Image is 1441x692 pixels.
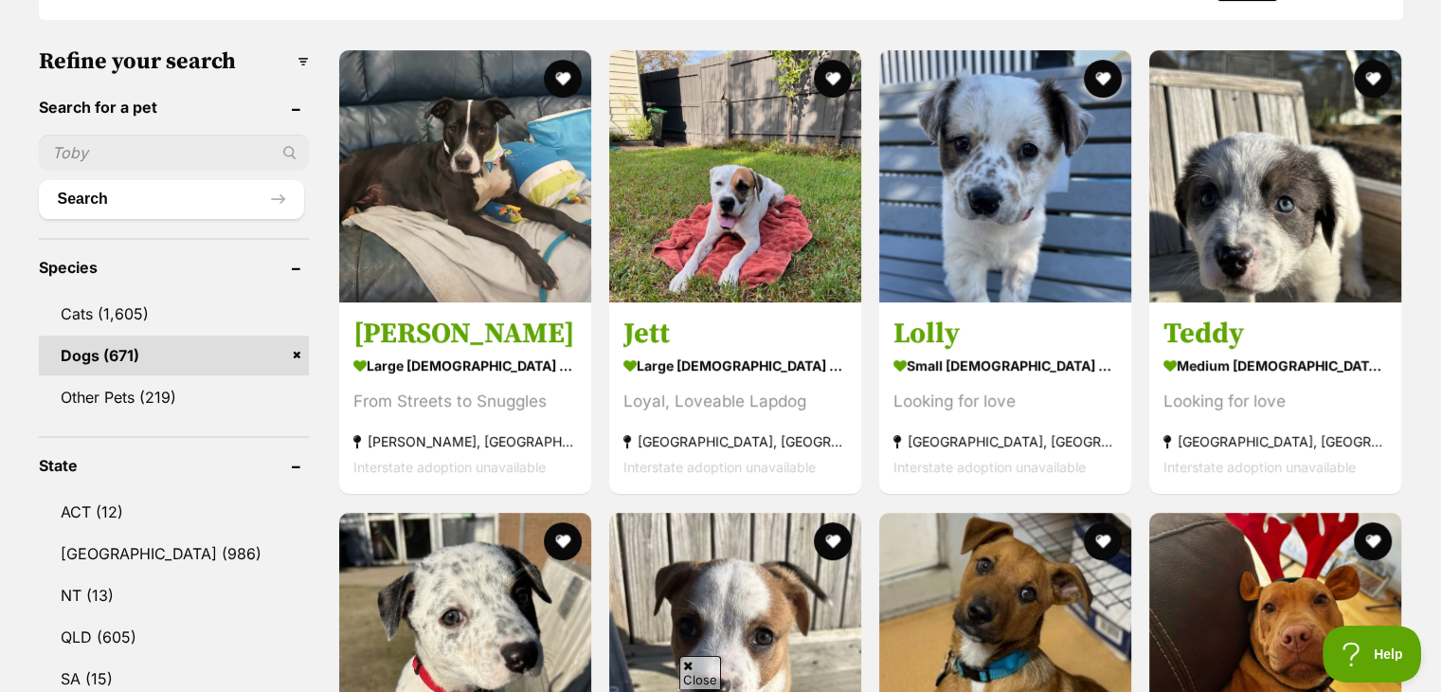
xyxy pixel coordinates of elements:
[39,99,309,116] header: Search for a pet
[1354,522,1392,560] button: favourite
[814,60,852,98] button: favourite
[893,460,1086,476] span: Interstate adoption unavailable
[544,522,582,560] button: favourite
[39,377,309,417] a: Other Pets (219)
[1149,50,1401,302] img: Teddy - American Staffordshire Terrier Dog
[623,460,816,476] span: Interstate adoption unavailable
[1354,60,1392,98] button: favourite
[353,460,546,476] span: Interstate adoption unavailable
[39,48,309,75] h3: Refine your search
[353,429,577,455] strong: [PERSON_NAME], [GEOGRAPHIC_DATA]
[893,317,1117,353] h3: Lolly
[1163,460,1356,476] span: Interstate adoption unavailable
[1163,429,1387,455] strong: [GEOGRAPHIC_DATA], [GEOGRAPHIC_DATA]
[39,617,309,657] a: QLD (605)
[623,390,847,415] div: Loyal, Loveable Lapdog
[339,302,591,495] a: [PERSON_NAME] large [DEMOGRAPHIC_DATA] Dog From Streets to Snuggles [PERSON_NAME], [GEOGRAPHIC_DA...
[353,317,577,353] h3: [PERSON_NAME]
[623,429,847,455] strong: [GEOGRAPHIC_DATA], [GEOGRAPHIC_DATA]
[39,135,309,171] input: Toby
[1163,317,1387,353] h3: Teddy
[1163,390,1387,415] div: Looking for love
[879,50,1131,302] img: Lolly - American Staffordshire Terrier Dog
[544,60,582,98] button: favourite
[353,353,577,380] strong: large [DEMOGRAPHIC_DATA] Dog
[623,353,847,380] strong: large [DEMOGRAPHIC_DATA] Dog
[893,429,1117,455] strong: [GEOGRAPHIC_DATA], [GEOGRAPHIC_DATA]
[1149,302,1401,495] a: Teddy medium [DEMOGRAPHIC_DATA] Dog Looking for love [GEOGRAPHIC_DATA], [GEOGRAPHIC_DATA] Interst...
[814,522,852,560] button: favourite
[1084,522,1122,560] button: favourite
[39,457,309,474] header: State
[39,534,309,574] a: [GEOGRAPHIC_DATA] (986)
[1084,60,1122,98] button: favourite
[893,390,1117,415] div: Looking for love
[39,294,309,334] a: Cats (1,605)
[679,656,721,689] span: Close
[1323,626,1422,683] iframe: Help Scout Beacon - Open
[623,317,847,353] h3: Jett
[353,390,577,415] div: From Streets to Snuggles
[1163,353,1387,380] strong: medium [DEMOGRAPHIC_DATA] Dog
[609,50,861,302] img: Jett - Mixed breed Dog
[39,492,309,532] a: ACT (12)
[609,302,861,495] a: Jett large [DEMOGRAPHIC_DATA] Dog Loyal, Loveable Lapdog [GEOGRAPHIC_DATA], [GEOGRAPHIC_DATA] Int...
[39,259,309,276] header: Species
[339,50,591,302] img: Sasha - American Bulldog x American Staffordshire Terrier Dog
[39,575,309,615] a: NT (13)
[39,336,309,375] a: Dogs (671)
[39,180,304,218] button: Search
[879,302,1131,495] a: Lolly small [DEMOGRAPHIC_DATA] Dog Looking for love [GEOGRAPHIC_DATA], [GEOGRAPHIC_DATA] Intersta...
[893,353,1117,380] strong: small [DEMOGRAPHIC_DATA] Dog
